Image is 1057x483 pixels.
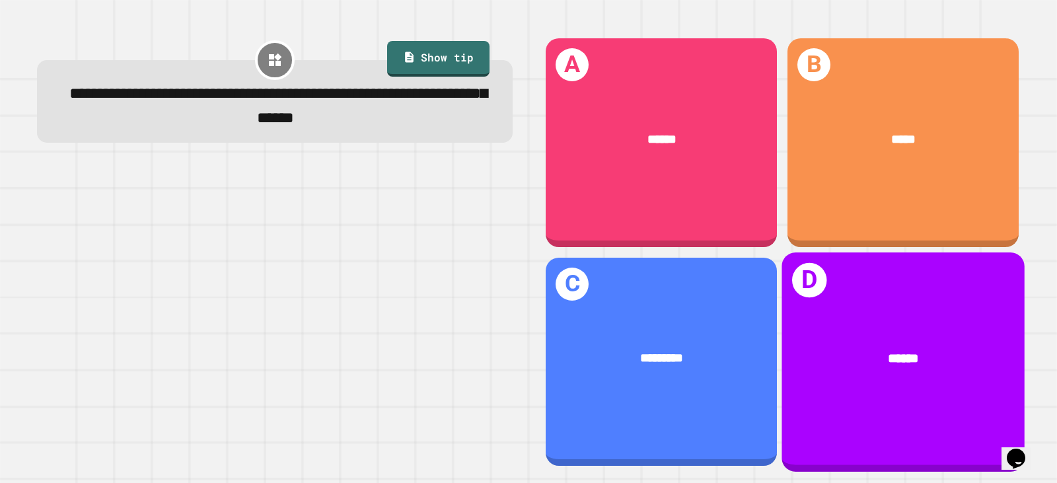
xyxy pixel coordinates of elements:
h1: B [797,48,830,81]
iframe: chat widget [1002,430,1044,470]
h1: C [556,268,589,301]
h1: A [556,48,589,81]
a: Show tip [387,41,490,77]
h1: D [792,262,827,297]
